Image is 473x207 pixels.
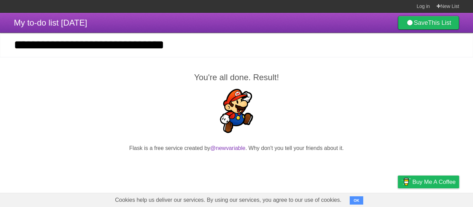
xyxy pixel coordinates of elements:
[210,145,246,151] a: @newvariable
[14,18,87,27] span: My to-do list [DATE]
[108,193,348,207] span: Cookies help us deliver our services. By using our services, you agree to our use of cookies.
[224,161,249,171] iframe: X Post Button
[398,16,459,30] a: SaveThis List
[14,144,459,152] p: Flask is a free service created by . Why don't you tell your friends about it.
[14,71,459,84] h2: You're all done. Result!
[401,176,411,188] img: Buy me a coffee
[350,196,363,205] button: OK
[428,19,451,26] b: This List
[398,176,459,188] a: Buy me a coffee
[412,176,456,188] span: Buy me a coffee
[214,89,259,133] img: Super Mario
